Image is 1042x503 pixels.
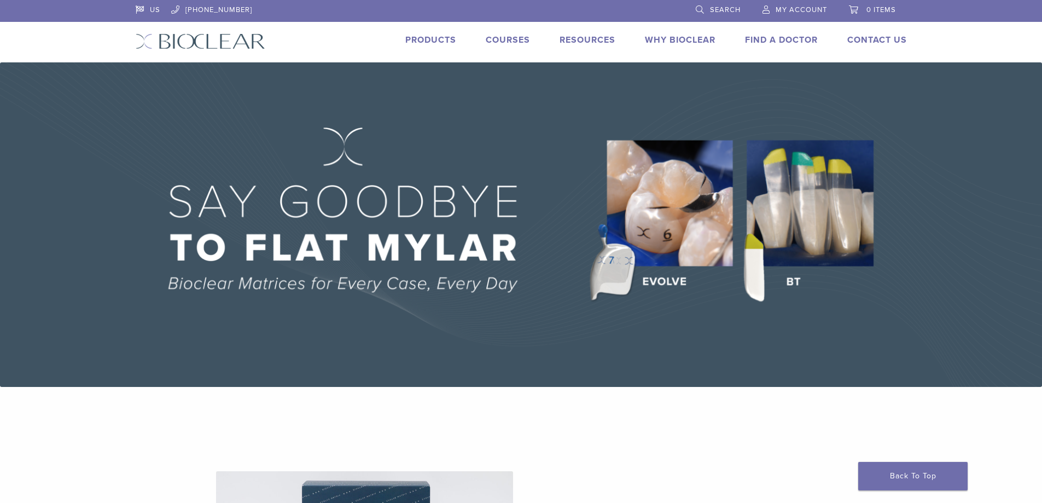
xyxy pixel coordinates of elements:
[486,34,530,45] a: Courses
[405,34,456,45] a: Products
[847,34,907,45] a: Contact Us
[866,5,896,14] span: 0 items
[645,34,715,45] a: Why Bioclear
[745,34,818,45] a: Find A Doctor
[136,33,265,49] img: Bioclear
[776,5,827,14] span: My Account
[858,462,968,490] a: Back To Top
[710,5,741,14] span: Search
[560,34,615,45] a: Resources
